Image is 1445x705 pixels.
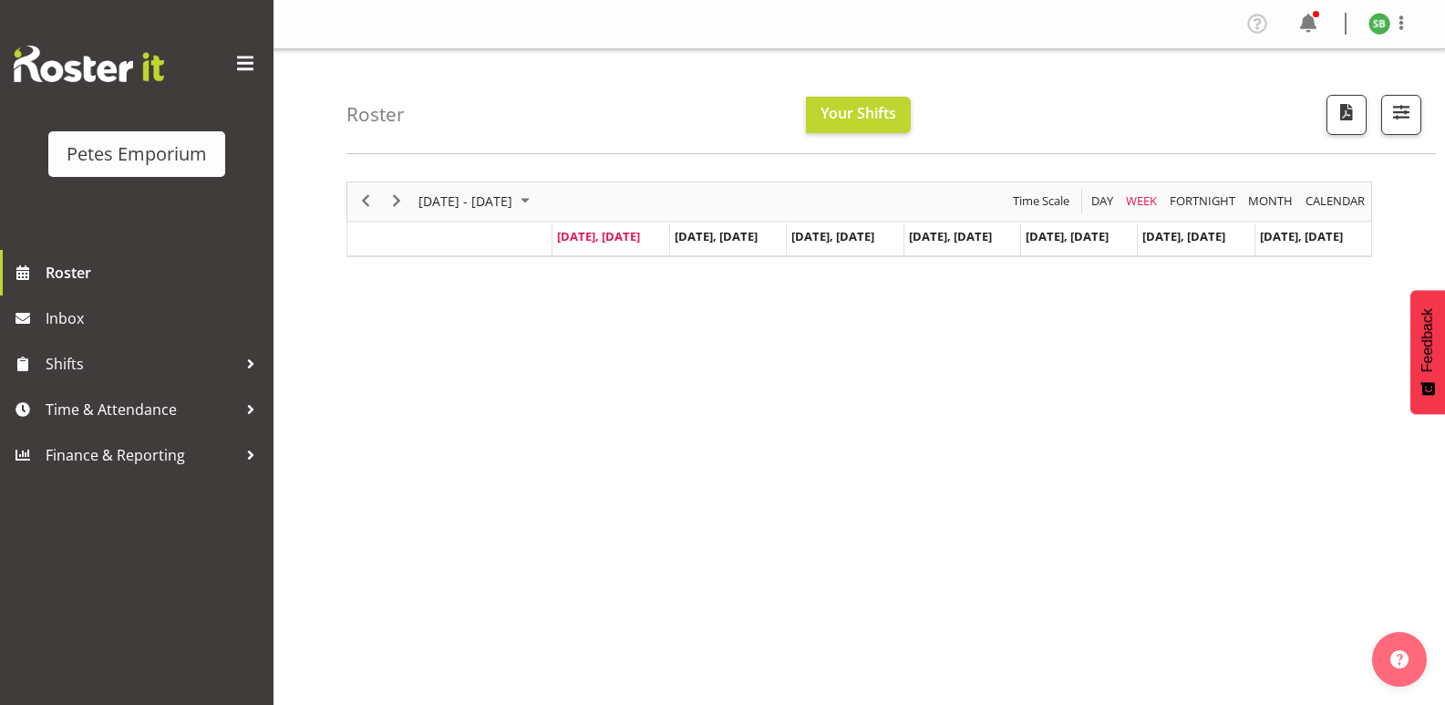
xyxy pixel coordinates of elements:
span: [DATE], [DATE] [791,228,874,244]
button: Month [1303,190,1368,213]
span: [DATE], [DATE] [909,228,992,244]
button: Download a PDF of the roster according to the set date range. [1326,95,1367,135]
span: [DATE], [DATE] [557,228,640,244]
button: Timeline Day [1089,190,1117,213]
div: Petes Emporium [67,140,207,168]
span: [DATE], [DATE] [1260,228,1343,244]
span: Day [1089,190,1115,213]
button: Your Shifts [806,97,911,133]
img: Rosterit website logo [14,46,164,82]
img: stephanie-burden9828.jpg [1368,13,1390,35]
button: August 2025 [416,190,538,213]
span: [DATE] - [DATE] [417,190,514,213]
button: Fortnight [1167,190,1239,213]
img: help-xxl-2.png [1390,650,1409,669]
span: calendar [1304,190,1367,213]
button: Timeline Month [1245,190,1296,213]
span: Month [1246,190,1295,213]
button: Filter Shifts [1381,95,1421,135]
button: Previous [354,190,378,213]
div: August 11 - 17, 2025 [412,182,541,221]
div: Timeline Week of August 11, 2025 [346,181,1372,257]
span: Shifts [46,350,237,378]
div: previous period [350,182,381,221]
button: Timeline Week [1123,190,1161,213]
h4: Roster [346,104,405,125]
span: [DATE], [DATE] [1026,228,1109,244]
span: Roster [46,259,264,286]
button: Time Scale [1010,190,1073,213]
span: Your Shifts [821,103,896,123]
span: Inbox [46,305,264,332]
span: Finance & Reporting [46,441,237,469]
div: next period [381,182,412,221]
span: Time & Attendance [46,396,237,423]
button: Feedback - Show survey [1410,290,1445,414]
button: Next [385,190,409,213]
span: Fortnight [1168,190,1237,213]
span: [DATE], [DATE] [1142,228,1225,244]
span: Time Scale [1011,190,1071,213]
span: Week [1124,190,1159,213]
span: [DATE], [DATE] [675,228,758,244]
span: Feedback [1419,308,1436,372]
